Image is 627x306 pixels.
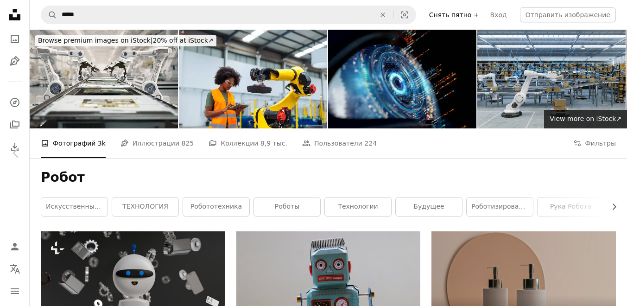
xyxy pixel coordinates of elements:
[41,279,225,287] a: робот, летящий по воздуху в окружении шестерёнок
[179,30,327,128] img: Female industrial engineer programming robotic arm in factory
[373,6,393,24] button: Очистить
[41,169,616,186] h1: Робот
[260,138,287,148] span: 8,9 тыс.
[30,30,178,128] img: Advanced robotics operates in a high-tech assembly line for electronic devices at a manufacturing...
[41,6,57,24] button: Поиск Unsplash
[364,138,377,148] span: 224
[120,128,194,158] a: Иллюстрации 825
[38,37,152,44] span: Browse premium images on iStock |
[477,30,626,128] img: Distribution Warehouse With Plexus, Automated Guided Vehicles And Robots Working On Conveyor Belt
[112,198,178,216] a: ТЕХНОЛОГИЯ
[393,6,416,24] button: Визуальный поиск
[181,138,194,148] span: 825
[254,198,320,216] a: роботы
[183,198,249,216] a: робототехника
[550,115,621,122] span: View more on iStock ↗
[520,7,616,22] button: Отправить изображение
[424,7,485,22] a: Снять пятно +
[328,30,476,128] img: Eye Digital Data - AI Artificial Intelligence and program code
[6,30,24,48] a: Фото
[302,128,377,158] a: Пользователи 224
[209,128,287,158] a: Коллекции 8,9 тыс.
[325,198,391,216] a: Технологии
[41,198,108,216] a: искусственный интеллект
[41,6,416,24] form: Поиск визуальных элементов по всему сайту
[538,198,604,216] a: рука робота
[606,198,616,216] button: прокрутите список вправо
[236,279,421,287] a: синяя пластиковая игрушка-робот
[38,37,214,44] span: 20% off at iStock ↗
[467,198,533,216] a: роботизированный
[6,93,24,112] a: Исследовать
[544,110,627,128] a: View more on iStock↗
[573,128,616,158] button: Фильтры
[30,30,222,52] a: Browse premium images on iStock|20% off at iStock↗
[6,282,24,300] button: Меню
[6,260,24,278] button: Язык
[6,52,24,70] a: Иллюстрации
[595,108,627,198] a: Далее
[396,198,462,216] a: будущее
[6,237,24,256] a: Войдите в систему / Зарегистрируйтесь
[485,7,513,22] a: Вход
